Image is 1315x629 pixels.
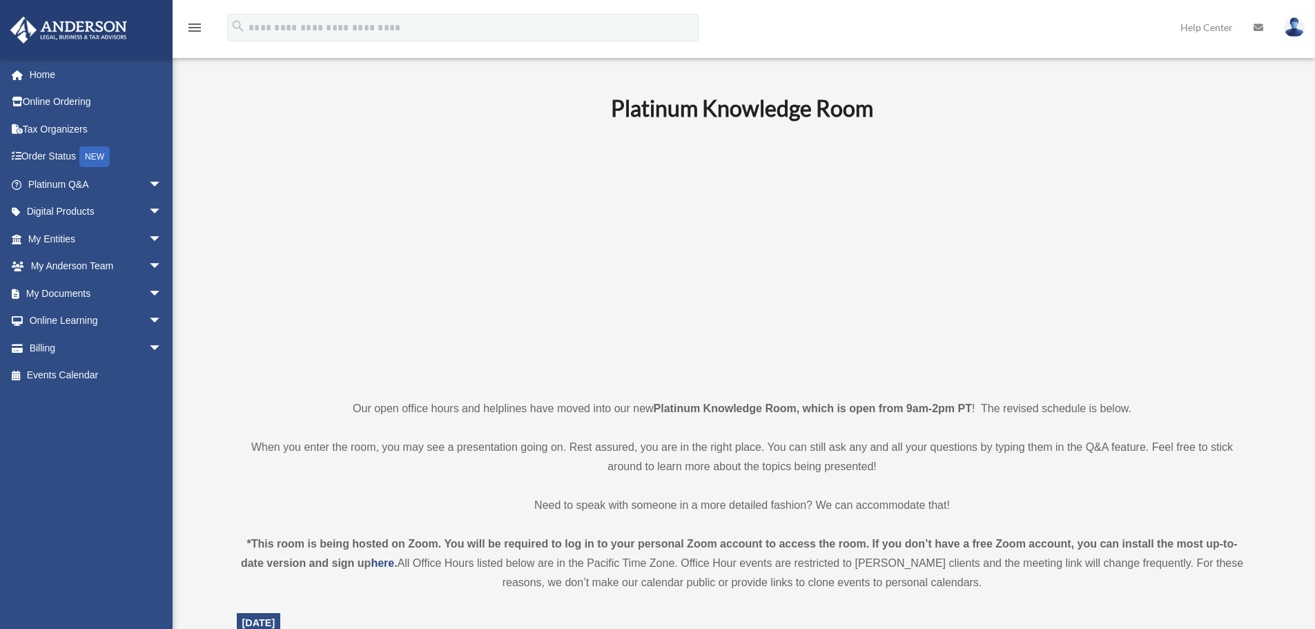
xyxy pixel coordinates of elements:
span: arrow_drop_down [148,307,176,336]
a: Digital Productsarrow_drop_down [10,198,183,226]
img: Anderson Advisors Platinum Portal [6,17,131,43]
p: When you enter the room, you may see a presentation going on. Rest assured, you are in the right ... [237,438,1248,476]
a: My Documentsarrow_drop_down [10,280,183,307]
strong: Platinum Knowledge Room, which is open from 9am-2pm PT [654,403,972,414]
strong: *This room is being hosted on Zoom. You will be required to log in to your personal Zoom account ... [241,538,1238,569]
a: Home [10,61,183,88]
p: Our open office hours and helplines have moved into our new ! The revised schedule is below. [237,399,1248,418]
span: arrow_drop_down [148,280,176,308]
span: arrow_drop_down [148,225,176,253]
strong: . [394,557,397,569]
i: search [231,19,246,34]
b: Platinum Knowledge Room [611,95,873,122]
a: Order StatusNEW [10,143,183,171]
iframe: 231110_Toby_KnowledgeRoom [535,140,949,374]
span: arrow_drop_down [148,171,176,199]
a: Events Calendar [10,362,183,389]
img: User Pic [1284,17,1305,37]
span: arrow_drop_down [148,253,176,281]
p: Need to speak with someone in a more detailed fashion? We can accommodate that! [237,496,1248,515]
a: My Entitiesarrow_drop_down [10,225,183,253]
a: Tax Organizers [10,115,183,143]
span: arrow_drop_down [148,198,176,226]
a: Platinum Q&Aarrow_drop_down [10,171,183,198]
div: NEW [79,146,110,167]
a: Online Ordering [10,88,183,116]
a: here [371,557,394,569]
a: My Anderson Teamarrow_drop_down [10,253,183,280]
a: Billingarrow_drop_down [10,334,183,362]
a: menu [186,24,203,36]
a: Online Learningarrow_drop_down [10,307,183,335]
div: All Office Hours listed below are in the Pacific Time Zone. Office Hour events are restricted to ... [237,534,1248,592]
span: arrow_drop_down [148,334,176,362]
i: menu [186,19,203,36]
span: [DATE] [242,617,275,628]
